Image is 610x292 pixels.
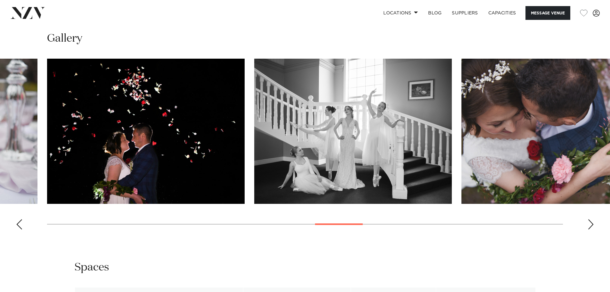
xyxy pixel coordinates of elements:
[47,59,245,204] swiper-slide: 15 / 27
[75,260,109,275] h2: Spaces
[47,31,82,46] h2: Gallery
[525,6,570,20] button: Message Venue
[483,6,521,20] a: Capacities
[378,6,423,20] a: Locations
[423,6,447,20] a: BLOG
[447,6,483,20] a: SUPPLIERS
[10,7,45,19] img: nzv-logo.png
[254,59,452,204] swiper-slide: 16 / 27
